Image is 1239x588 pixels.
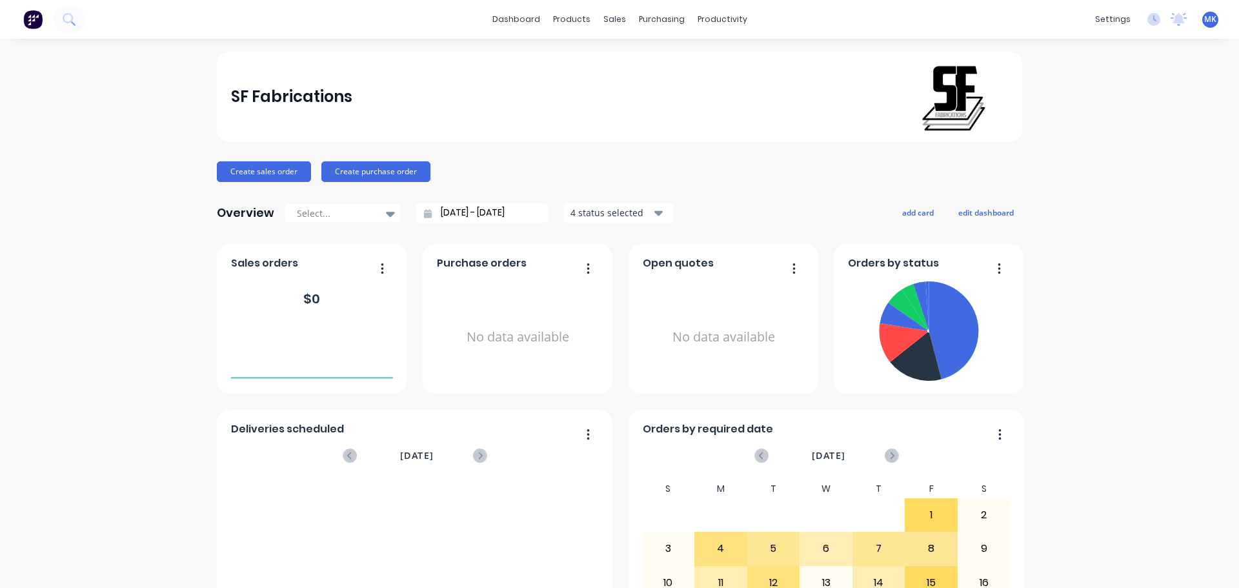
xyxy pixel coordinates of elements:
[950,204,1022,221] button: edit dashboard
[231,256,298,271] span: Sales orders
[800,480,852,498] div: W
[303,289,320,309] div: $ 0
[1089,10,1137,29] div: settings
[848,256,939,271] span: Orders by status
[800,532,852,565] div: 6
[437,256,527,271] span: Purchase orders
[563,203,673,223] button: 4 status selected
[643,256,714,271] span: Open quotes
[894,204,942,221] button: add card
[958,480,1011,498] div: S
[905,499,957,531] div: 1
[695,532,747,565] div: 4
[597,10,632,29] div: sales
[852,480,905,498] div: T
[231,84,352,110] div: SF Fabrications
[812,449,845,463] span: [DATE]
[747,480,800,498] div: T
[23,10,43,29] img: Factory
[918,62,991,132] img: SF Fabrications
[400,449,434,463] span: [DATE]
[217,161,311,182] button: Create sales order
[691,10,754,29] div: productivity
[321,161,430,182] button: Create purchase order
[643,532,694,565] div: 3
[486,10,547,29] a: dashboard
[694,480,747,498] div: M
[217,200,274,226] div: Overview
[570,206,652,219] div: 4 status selected
[643,421,773,437] span: Orders by required date
[905,480,958,498] div: F
[547,10,597,29] div: products
[643,276,805,398] div: No data available
[632,10,691,29] div: purchasing
[437,276,599,398] div: No data available
[958,499,1010,531] div: 2
[853,532,905,565] div: 7
[905,532,957,565] div: 8
[748,532,800,565] div: 5
[958,532,1010,565] div: 9
[1204,14,1216,25] span: MK
[642,480,695,498] div: S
